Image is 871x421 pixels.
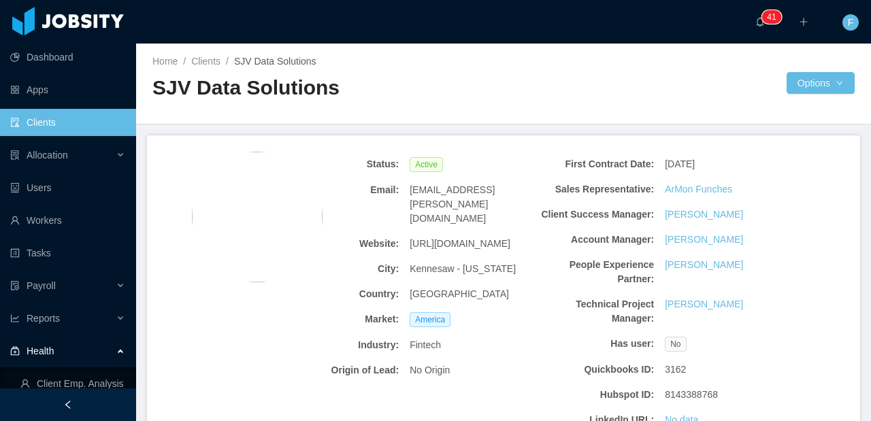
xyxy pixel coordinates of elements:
[410,287,509,301] span: [GEOGRAPHIC_DATA]
[538,207,655,222] b: Client Success Manager:
[10,346,20,356] i: icon: medicine-box
[282,363,399,377] b: Origin of Lead:
[665,207,743,222] a: [PERSON_NAME]
[10,174,125,201] a: icon: robotUsers
[799,17,808,27] i: icon: plus
[10,109,125,136] a: icon: auditClients
[538,363,655,377] b: Quickbooks ID:
[538,388,655,402] b: Hubspot ID:
[538,182,655,197] b: Sales Representative:
[27,150,68,161] span: Allocation
[665,337,686,352] span: No
[665,182,732,197] a: ArMon Funches
[183,56,186,67] span: /
[755,17,765,27] i: icon: bell
[848,14,854,31] span: F
[761,10,781,24] sup: 41
[410,363,450,377] span: No Origin
[27,280,56,291] span: Payroll
[152,56,178,67] a: Home
[10,207,125,234] a: icon: userWorkers
[282,183,399,197] b: Email:
[282,312,399,326] b: Market:
[282,237,399,251] b: Website:
[152,74,504,102] h2: SJV Data Solutions
[234,56,316,67] span: SJV Data Solutions
[192,152,323,282] img: bc880d50-a610-11ec-8256-85d2ee6200aa_6262bc2d8caed-400w.png
[20,370,125,397] a: icon: userClient Emp. Analysis
[282,287,399,301] b: Country:
[10,314,20,323] i: icon: line-chart
[410,338,441,352] span: Fintech
[538,297,655,326] b: Technical Project Manager:
[10,76,125,103] a: icon: appstoreApps
[538,258,655,286] b: People Experience Partner:
[10,239,125,267] a: icon: profileTasks
[787,72,855,94] button: Optionsicon: down
[665,233,743,247] a: [PERSON_NAME]
[538,337,655,351] b: Has user:
[665,297,743,311] a: [PERSON_NAME]
[10,281,20,290] i: icon: file-protect
[226,56,229,67] span: /
[538,233,655,247] b: Account Manager:
[10,150,20,160] i: icon: solution
[538,157,655,171] b: First Contract Date:
[410,183,527,226] span: [EMAIL_ADDRESS][PERSON_NAME][DOMAIN_NAME]
[772,10,776,24] p: 1
[410,262,516,276] span: Kennesaw - [US_STATE]
[282,157,399,171] b: Status:
[659,152,787,177] div: [DATE]
[27,313,60,324] span: Reports
[282,262,399,276] b: City:
[665,388,718,402] span: 8143388768
[665,363,686,377] span: 3162
[27,346,54,356] span: Health
[282,338,399,352] b: Industry:
[410,312,450,327] span: America
[191,56,220,67] a: Clients
[10,44,125,71] a: icon: pie-chartDashboard
[410,157,443,172] span: Active
[665,258,743,272] a: [PERSON_NAME]
[767,10,772,24] p: 4
[410,237,510,251] span: [URL][DOMAIN_NAME]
